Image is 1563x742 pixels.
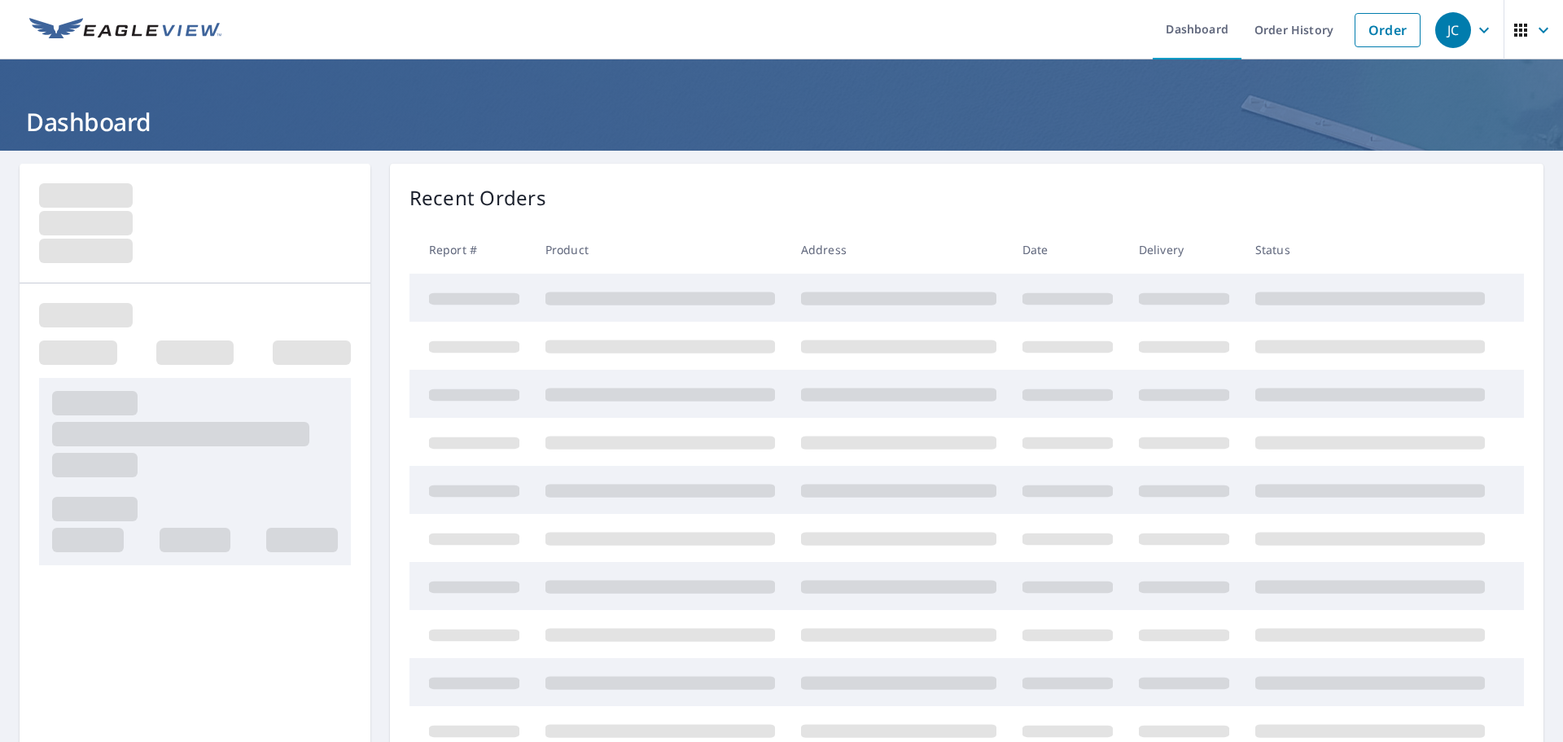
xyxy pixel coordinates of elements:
[532,226,788,274] th: Product
[409,226,532,274] th: Report #
[1242,226,1498,274] th: Status
[1355,13,1421,47] a: Order
[20,105,1543,138] h1: Dashboard
[29,18,221,42] img: EV Logo
[1126,226,1242,274] th: Delivery
[1435,12,1471,48] div: JC
[409,183,546,213] p: Recent Orders
[1009,226,1126,274] th: Date
[788,226,1009,274] th: Address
